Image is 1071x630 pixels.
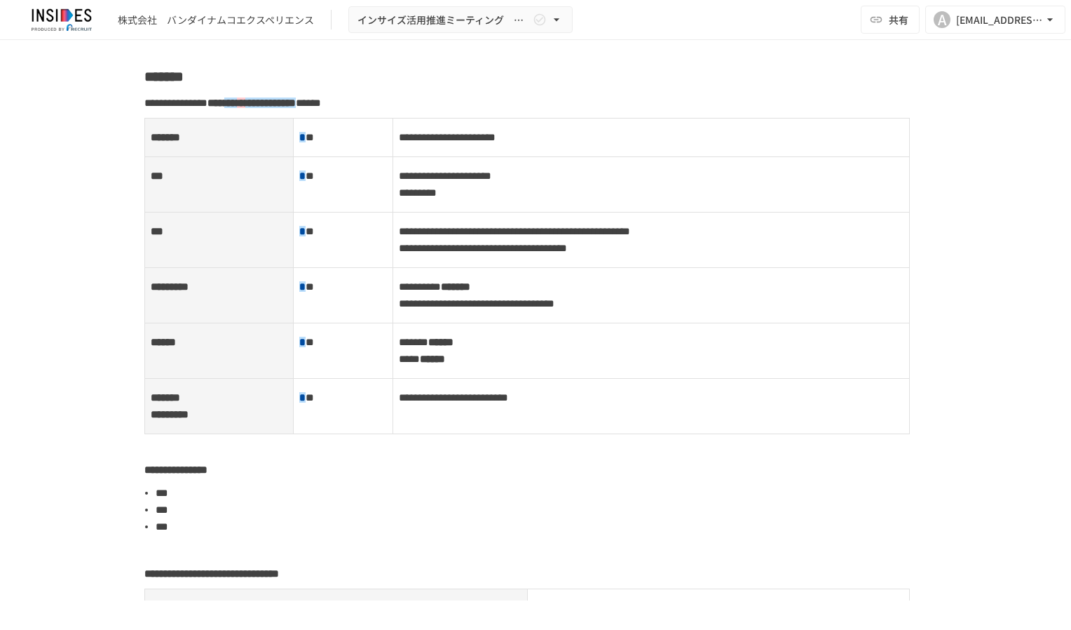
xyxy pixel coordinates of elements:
div: 株式会社 バンダイナムコエクスペリエンス [118,13,314,27]
button: A[EMAIL_ADDRESS][DOMAIN_NAME] [925,6,1065,34]
div: [EMAIL_ADDRESS][DOMAIN_NAME] [956,11,1043,29]
img: JmGSPSkPjKwBq77AtHmwC7bJguQHJlCRQfAXtnx4WuV [17,8,107,31]
div: A [934,11,950,28]
button: インサイズ活用推進ミーティング ～2回目～ [348,6,573,34]
span: 共有 [889,12,908,27]
button: 共有 [861,6,920,34]
span: インサイズ活用推進ミーティング ～2回目～ [357,11,530,29]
